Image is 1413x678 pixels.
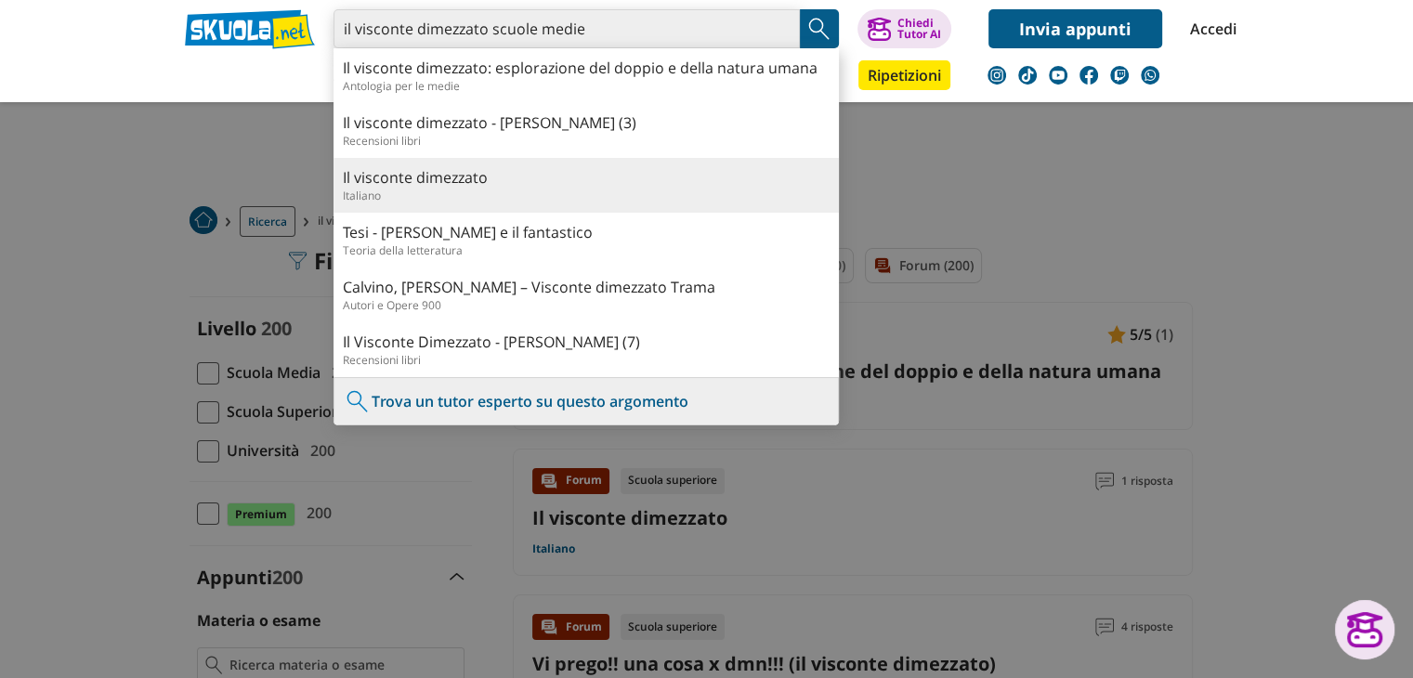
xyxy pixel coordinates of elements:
a: Il visconte dimezzato [343,167,830,188]
img: facebook [1079,66,1098,85]
div: Recensioni libri [343,133,830,149]
div: Italiano [343,188,830,203]
img: tiktok [1018,66,1037,85]
img: Trova un tutor esperto [344,387,372,415]
img: WhatsApp [1141,66,1159,85]
a: Il visconte dimezzato - [PERSON_NAME] (3) [343,112,830,133]
img: instagram [988,66,1006,85]
div: Chiedi Tutor AI [896,18,940,40]
div: Recensioni libri [343,352,830,368]
button: Search Button [800,9,839,48]
a: Il visconte dimezzato: esplorazione del doppio e della natura umana [343,58,830,78]
div: Antologia per le medie [343,78,830,94]
a: Trova un tutor esperto su questo argomento [372,391,688,411]
img: youtube [1049,66,1067,85]
a: Ripetizioni [858,60,950,90]
a: Tesi - [PERSON_NAME] e il fantastico [343,222,830,242]
a: Il Visconte Dimezzato - [PERSON_NAME] (7) [343,332,830,352]
a: Appunti [329,60,411,94]
div: Autori e Opere 900 [343,297,830,313]
input: Cerca appunti, riassunti o versioni [334,9,800,48]
button: ChiediTutor AI [857,9,951,48]
a: Calvino, [PERSON_NAME] – Visconte dimezzato Trama [343,277,830,297]
a: Invia appunti [988,9,1162,48]
a: Accedi [1190,9,1229,48]
div: Teoria della letteratura [343,242,830,258]
img: Cerca appunti, riassunti o versioni [805,15,833,43]
img: twitch [1110,66,1129,85]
